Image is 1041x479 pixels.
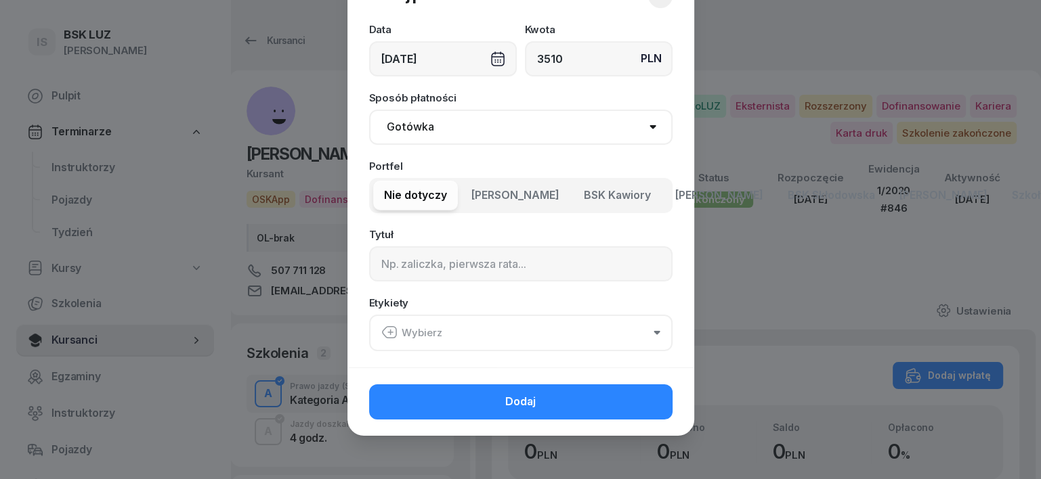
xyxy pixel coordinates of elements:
button: BSK Kawiory [573,181,662,210]
button: BSK Skłodowska [777,181,886,210]
button: Nie dotyczy [373,181,458,210]
span: BSK Skłodowska [788,187,875,204]
span: [PERSON_NAME] [899,187,987,204]
span: Dodaj [505,393,536,411]
button: [PERSON_NAME] [664,181,774,210]
input: 0 [525,41,673,76]
span: [PERSON_NAME] [471,187,559,204]
button: Dodaj [369,384,673,419]
input: Np. zaliczka, pierwsza rata... [369,246,673,281]
span: BSK Kawiory [584,187,651,204]
span: Nie dotyczy [384,187,447,204]
button: [PERSON_NAME] [889,181,998,210]
div: Wybierz [381,324,442,342]
button: [PERSON_NAME] [461,181,570,210]
span: [PERSON_NAME] [675,187,763,204]
button: Wybierz [369,315,673,351]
